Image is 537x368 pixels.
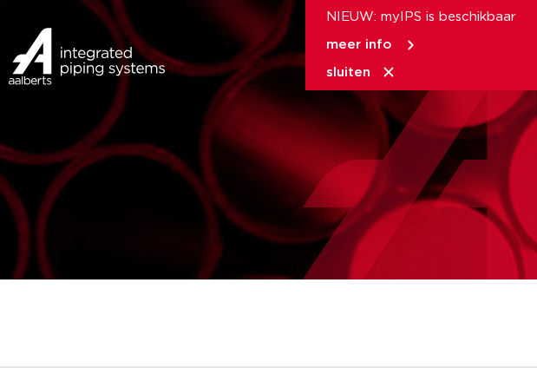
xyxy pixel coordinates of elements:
[326,37,418,53] a: meer info
[9,288,528,344] h1: Pagina niet gevonden
[326,10,516,23] span: NIEUW: myIPS is beschikbaar
[326,38,392,51] span: meer info
[326,64,396,80] a: sluiten
[326,66,370,79] span: sluiten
